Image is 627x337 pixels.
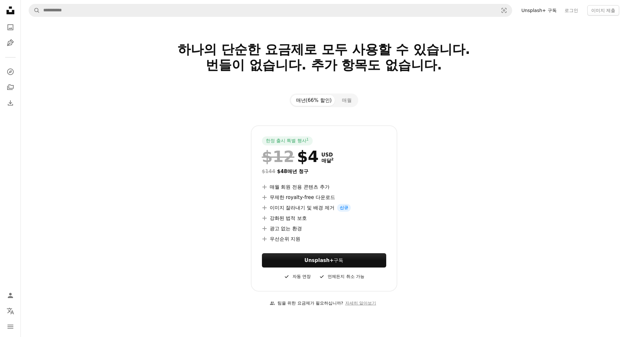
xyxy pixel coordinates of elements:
[29,4,40,17] button: Unsplash 검색
[319,273,364,281] div: 언제든지 취소 가능
[4,65,17,78] a: 탐색
[262,253,386,268] button: Unsplash+구독
[587,5,619,16] button: 이미지 제출
[321,152,334,158] span: USD
[4,21,17,34] a: 사진
[321,158,334,164] span: 매달
[330,158,335,164] a: 2
[262,214,386,222] li: 강화된 법적 보호
[291,95,337,106] button: 매년(66% 할인)
[262,148,319,165] div: $4
[4,96,17,109] a: 다운로드 내역
[4,320,17,333] button: 메뉴
[337,204,351,212] span: 신규
[283,273,311,281] div: 자동 연장
[4,289,17,302] a: 로그인 / 가입
[262,136,313,145] div: 한정 출시 특별 행사
[4,36,17,49] a: 일러스트
[4,4,17,18] a: 홈 — Unsplash
[262,204,386,212] li: 이미지 잘라내기 및 배경 제거
[115,42,534,88] h2: 하나의 단순한 요금제로 모두 사용할 수 있습니다. 번들이 없습니다. 추가 항목도 없습니다.
[4,81,17,94] a: 컬렉션
[331,157,334,161] sup: 2
[496,4,512,17] button: 시각적 검색
[262,148,294,165] span: $12
[262,168,276,174] span: $144
[262,235,386,243] li: 우선순위 지원
[270,300,343,307] div: 팀을 위한 요금제가 필요하십니까?
[305,257,334,263] strong: Unsplash+
[561,5,582,16] a: 로그인
[337,95,357,106] button: 매월
[517,5,560,16] a: Unsplash+ 구독
[4,305,17,318] button: 언어
[307,137,309,141] sup: 1
[29,4,512,17] form: 사이트 전체에서 이미지 찾기
[262,183,386,191] li: 매월 회원 전용 콘텐츠 추가
[262,193,386,201] li: 무제한 royalty-free 다운로드
[343,298,378,309] a: 자세히 알아보기
[262,168,386,175] div: $48 매년 청구
[262,225,386,232] li: 광고 없는 환경
[305,138,310,144] a: 1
